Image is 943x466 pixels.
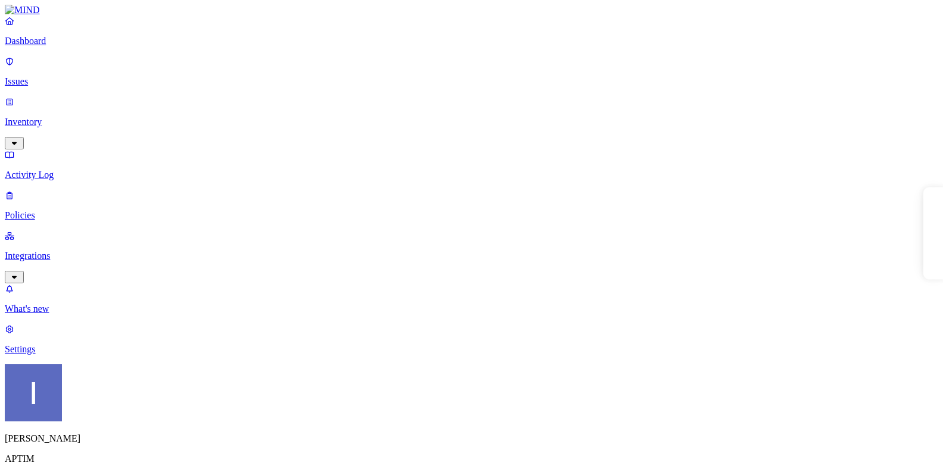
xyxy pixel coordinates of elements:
[5,454,938,464] p: APTIM
[5,15,938,46] a: Dashboard
[5,117,938,127] p: Inventory
[5,433,938,444] p: [PERSON_NAME]
[5,283,938,314] a: What's new
[5,344,938,355] p: Settings
[5,304,938,314] p: What's new
[5,190,938,221] a: Policies
[5,5,40,15] img: MIND
[5,210,938,221] p: Policies
[5,251,938,261] p: Integrations
[5,96,938,148] a: Inventory
[5,324,938,355] a: Settings
[5,36,938,46] p: Dashboard
[5,56,938,87] a: Issues
[5,170,938,180] p: Activity Log
[5,364,62,421] img: Itai Schwartz
[5,5,938,15] a: MIND
[5,149,938,180] a: Activity Log
[5,76,938,87] p: Issues
[5,230,938,282] a: Integrations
